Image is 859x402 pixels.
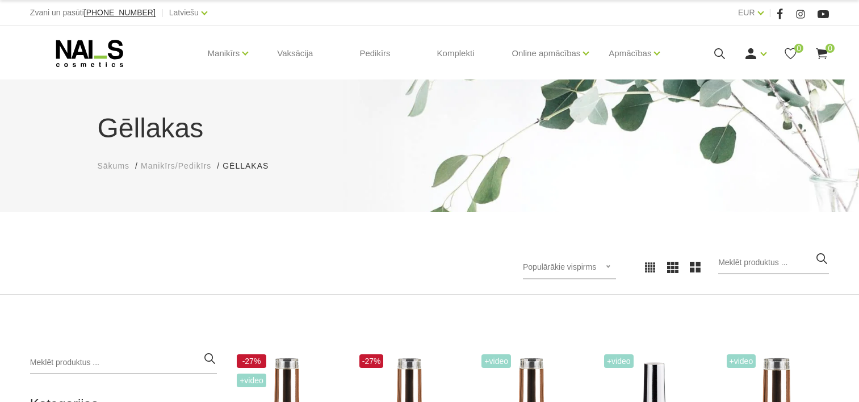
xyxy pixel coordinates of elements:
a: 0 [815,47,829,61]
span: -27% [237,354,266,368]
a: Komplekti [428,26,484,81]
h1: Gēllakas [98,108,762,149]
li: Gēllakas [223,160,280,172]
a: Online apmācības [512,31,580,76]
a: Latviešu [169,6,199,19]
span: Populārākie vispirms [523,262,596,271]
div: Zvani un pasūti [30,6,156,20]
input: Meklēt produktus ... [30,351,217,374]
a: [PHONE_NUMBER] [84,9,156,17]
a: 0 [783,47,798,61]
a: Pedikīrs [350,26,399,81]
a: Sākums [98,160,130,172]
a: Manikīrs [208,31,240,76]
span: 0 [826,44,835,53]
span: Manikīrs/Pedikīrs [141,161,211,170]
span: +Video [727,354,756,368]
a: Apmācības [609,31,651,76]
span: | [769,6,772,20]
a: EUR [738,6,755,19]
span: | [161,6,164,20]
span: Sākums [98,161,130,170]
input: Meklēt produktus ... [718,252,829,274]
span: 0 [794,44,803,53]
span: -27% [359,354,384,368]
a: Vaksācija [268,26,322,81]
span: +Video [604,354,634,368]
span: +Video [237,374,266,387]
span: +Video [481,354,511,368]
a: Manikīrs/Pedikīrs [141,160,211,172]
span: [PHONE_NUMBER] [84,8,156,17]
